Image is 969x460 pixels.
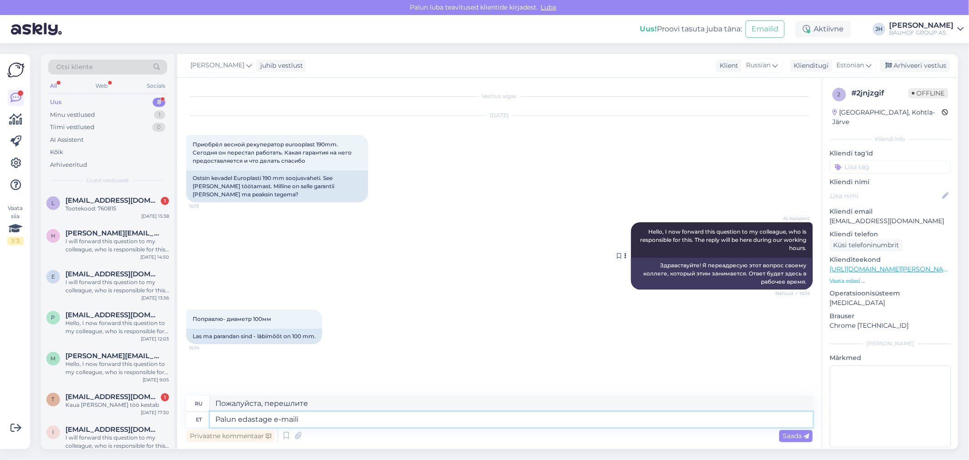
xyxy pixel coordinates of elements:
[830,311,951,321] p: Brauser
[65,425,160,434] span: Indreksvetlana@gmail.com
[65,205,169,213] div: Tootekood: 760815
[196,412,202,427] div: et
[186,111,813,120] div: [DATE]
[830,191,940,201] input: Lisa nimi
[776,215,810,222] span: AI Assistent
[790,61,829,70] div: Klienditugi
[154,110,165,120] div: 1
[51,232,55,239] span: h
[640,228,808,251] span: Hello, I now forward this question to my colleague, who is responsible for this. The reply will b...
[65,278,169,295] div: I will forward this question to my colleague, who is responsible for this. The reply will be here...
[186,92,813,100] div: Vestlus algas
[7,237,24,245] div: 1 / 3
[50,148,63,157] div: Kõik
[640,24,742,35] div: Proovi tasuta juba täna:
[830,177,951,187] p: Kliendi nimi
[50,135,84,145] div: AI Assistent
[838,91,841,98] span: 2
[830,239,903,251] div: Küsi telefoninumbrit
[195,396,203,411] div: ru
[141,213,169,220] div: [DATE] 15:38
[51,355,56,362] span: m
[190,60,244,70] span: [PERSON_NAME]
[52,396,55,403] span: t
[141,335,169,342] div: [DATE] 12:03
[65,311,160,319] span: priit.siinmaa@gmail.com
[830,298,951,308] p: [MEDICAL_DATA]
[140,254,169,260] div: [DATE] 14:50
[889,22,954,29] div: [PERSON_NAME]
[908,88,948,98] span: Offline
[830,353,951,363] p: Märkmed
[210,396,813,411] textarea: Пожалуйста, перешлите
[830,277,951,285] p: Vaata edasi ...
[7,204,24,245] div: Vaata siia
[94,80,110,92] div: Web
[186,170,368,202] div: Ostsin kevadel Europlasti 190 mm soojusvaheti. See [PERSON_NAME] töötamast. Milline on selle gara...
[631,258,813,290] div: Здравствуйте! Я переадресую этот вопрос своему коллеге, который этим занимается. Ответ будет здес...
[65,196,160,205] span: lelo.liive@gmal.com
[745,20,785,38] button: Emailid
[830,340,951,348] div: [PERSON_NAME]
[65,360,169,376] div: Hello, I now forward this question to my colleague, who is responsible for this. The reply will b...
[152,123,165,132] div: 0
[65,319,169,335] div: Hello, I now forward this question to my colleague, who is responsible for this. The reply will b...
[51,273,55,280] span: e
[830,160,951,174] input: Lisa tag
[832,108,942,127] div: [GEOGRAPHIC_DATA], Kohtla-Järve
[153,98,165,107] div: 8
[257,61,303,70] div: juhib vestlust
[161,197,169,205] div: 1
[830,255,951,265] p: Klienditeekond
[65,393,160,401] span: tonist19@gmail.com
[145,80,167,92] div: Socials
[830,216,951,226] p: [EMAIL_ADDRESS][DOMAIN_NAME]
[65,237,169,254] div: I will forward this question to my colleague, who is responsible for this. The reply will be here...
[193,315,271,322] span: Поправлю- диаметр 100мм
[87,176,129,185] span: Uued vestlused
[830,149,951,158] p: Kliendi tag'id
[186,329,322,344] div: Las ma parandan sind - läbimõõt on 100 mm.
[50,123,94,132] div: Tiimi vestlused
[48,80,59,92] div: All
[783,432,809,440] span: Saada
[538,3,559,11] span: Luba
[7,61,25,79] img: Askly Logo
[65,401,169,409] div: Kaua [PERSON_NAME] töö kestab
[830,289,951,298] p: Operatsioonisüsteem
[143,376,169,383] div: [DATE] 9:05
[52,429,54,435] span: I
[56,62,93,72] span: Otsi kliente
[210,412,813,427] textarea: Palun edastage e-maili
[795,21,851,37] div: Aktiivne
[65,270,160,278] span: erikhinrikus@gmail.com
[65,229,160,237] span: hannes.puidet@mail.ee
[50,160,87,170] div: Arhiveeritud
[873,23,885,35] div: JH
[889,29,954,36] div: BAUHOF GROUP AS
[52,200,55,206] span: l
[65,434,169,450] div: I will forward this question to my colleague, who is responsible for this. The reply will be here...
[746,60,770,70] span: Russian
[880,60,950,72] div: Arhiveeri vestlus
[161,393,169,401] div: 1
[830,265,955,273] a: [URL][DOMAIN_NAME][PERSON_NAME]
[50,98,62,107] div: Uus
[141,409,169,416] div: [DATE] 17:30
[186,430,275,442] div: Privaatne kommentaar
[836,60,864,70] span: Estonian
[189,203,223,210] span: 16:13
[889,22,964,36] a: [PERSON_NAME]BAUHOF GROUP AS
[851,88,908,99] div: # 2jnjzgif
[830,135,951,143] div: Kliendi info
[65,352,160,360] span: milva.reimo@gmail.com
[830,207,951,216] p: Kliendi email
[830,230,951,239] p: Kliendi telefon
[830,321,951,330] p: Chrome [TECHNICAL_ID]
[716,61,738,70] div: Klient
[193,141,353,164] span: Приобрёл весной рекуператор eurooplast 190mm. Сегодня он перестал работать. Какая гарантия на нег...
[141,295,169,301] div: [DATE] 13:56
[775,290,810,297] span: Nähtud ✓ 16:14
[640,25,657,33] b: Uus!
[50,110,95,120] div: Minu vestlused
